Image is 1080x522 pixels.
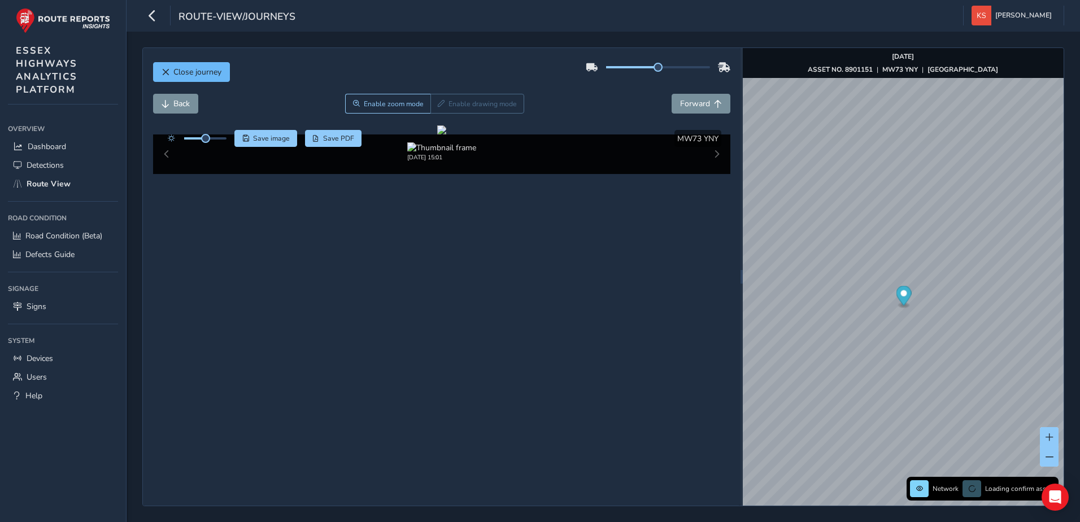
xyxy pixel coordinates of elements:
[323,134,354,143] span: Save PDF
[153,62,230,82] button: Close journey
[407,142,476,153] img: Thumbnail frame
[27,160,64,171] span: Detections
[985,484,1055,493] span: Loading confirm assets
[27,179,71,189] span: Route View
[27,353,53,364] span: Devices
[8,368,118,386] a: Users
[8,245,118,264] a: Defects Guide
[28,141,66,152] span: Dashboard
[972,6,1056,25] button: [PERSON_NAME]
[27,301,46,312] span: Signs
[8,386,118,405] a: Help
[16,44,77,96] span: ESSEX HIGHWAYS ANALYTICS PLATFORM
[8,227,118,245] a: Road Condition (Beta)
[8,156,118,175] a: Detections
[27,372,47,382] span: Users
[680,98,710,109] span: Forward
[25,230,102,241] span: Road Condition (Beta)
[345,94,430,114] button: Zoom
[972,6,991,25] img: diamond-layout
[25,249,75,260] span: Defects Guide
[8,137,118,156] a: Dashboard
[927,65,998,74] strong: [GEOGRAPHIC_DATA]
[16,8,110,33] img: rr logo
[672,94,730,114] button: Forward
[8,120,118,137] div: Overview
[8,297,118,316] a: Signs
[995,6,1052,25] span: [PERSON_NAME]
[8,210,118,227] div: Road Condition
[892,52,914,61] strong: [DATE]
[173,67,221,77] span: Close journey
[933,484,959,493] span: Network
[896,286,911,309] div: Map marker
[173,98,190,109] span: Back
[808,65,998,74] div: | |
[882,65,918,74] strong: MW73 YNY
[407,153,476,162] div: [DATE] 15:01
[808,65,873,74] strong: ASSET NO. 8901151
[153,94,198,114] button: Back
[8,349,118,368] a: Devices
[25,390,42,401] span: Help
[364,99,424,108] span: Enable zoom mode
[8,175,118,193] a: Route View
[253,134,290,143] span: Save image
[1042,484,1069,511] div: Open Intercom Messenger
[677,133,718,144] span: MW73 YNY
[305,130,362,147] button: PDF
[234,130,297,147] button: Save
[8,332,118,349] div: System
[178,10,295,25] span: route-view/journeys
[8,280,118,297] div: Signage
